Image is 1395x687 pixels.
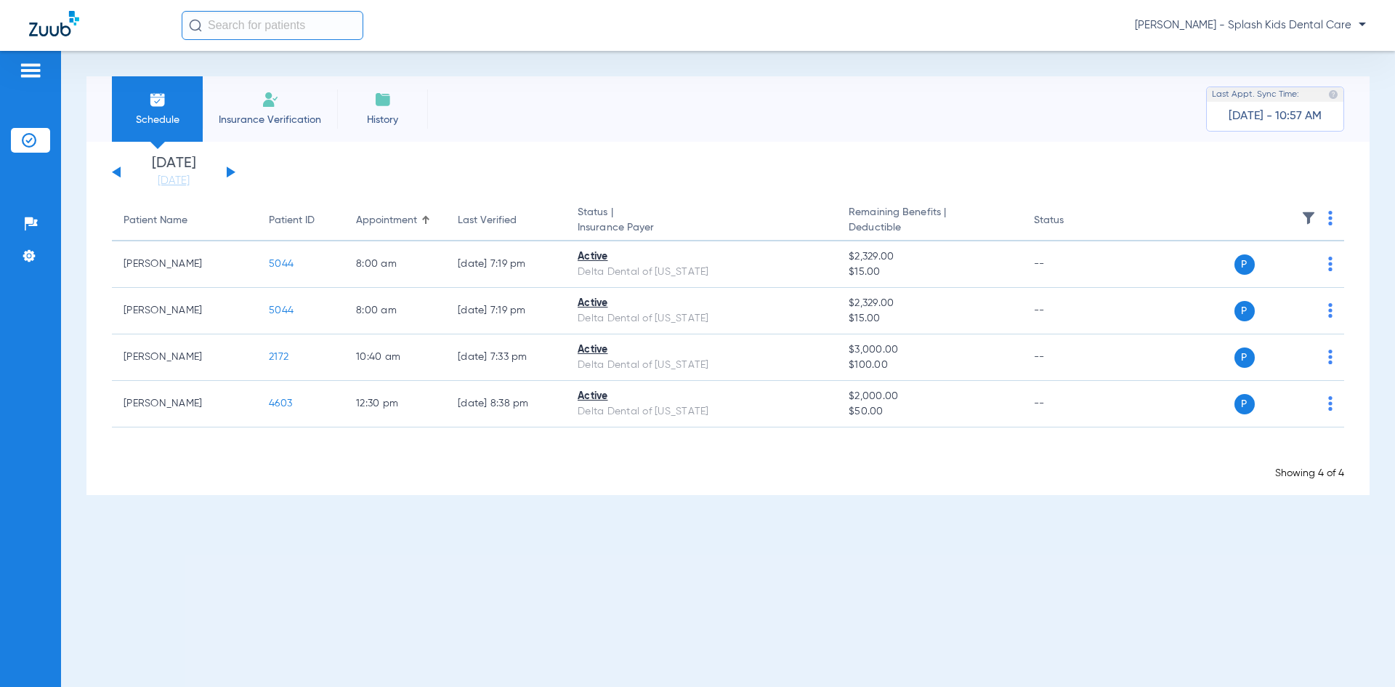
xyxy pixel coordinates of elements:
[446,288,566,334] td: [DATE] 7:19 PM
[269,259,294,269] span: 5044
[1328,89,1338,100] img: last sync help info
[112,334,257,381] td: [PERSON_NAME]
[112,241,257,288] td: [PERSON_NAME]
[130,156,217,188] li: [DATE]
[578,358,825,373] div: Delta Dental of [US_STATE]
[849,249,1010,265] span: $2,329.00
[356,213,434,228] div: Appointment
[344,288,446,334] td: 8:00 AM
[269,305,294,316] span: 5044
[1229,109,1322,124] span: [DATE] - 10:57 AM
[269,352,288,362] span: 2172
[1301,211,1316,225] img: filter.svg
[1328,303,1333,318] img: group-dot-blue.svg
[112,288,257,334] td: [PERSON_NAME]
[1022,334,1120,381] td: --
[849,404,1010,419] span: $50.00
[1022,381,1120,427] td: --
[566,201,837,241] th: Status |
[1022,241,1120,288] td: --
[182,11,363,40] input: Search for patients
[344,381,446,427] td: 12:30 PM
[1022,201,1120,241] th: Status
[578,296,825,311] div: Active
[189,19,202,32] img: Search Icon
[269,213,315,228] div: Patient ID
[1234,301,1255,321] span: P
[214,113,326,127] span: Insurance Verification
[1234,347,1255,368] span: P
[578,265,825,280] div: Delta Dental of [US_STATE]
[374,91,392,108] img: History
[458,213,517,228] div: Last Verified
[269,213,333,228] div: Patient ID
[19,62,42,79] img: hamburger-icon
[849,389,1010,404] span: $2,000.00
[446,241,566,288] td: [DATE] 7:19 PM
[29,11,79,36] img: Zuub Logo
[123,113,192,127] span: Schedule
[1212,87,1299,102] span: Last Appt. Sync Time:
[112,381,257,427] td: [PERSON_NAME]
[1328,396,1333,411] img: group-dot-blue.svg
[1275,468,1344,478] span: Showing 4 of 4
[849,220,1010,236] span: Deductible
[344,241,446,288] td: 8:00 AM
[130,174,217,188] a: [DATE]
[1322,617,1395,687] iframe: Chat Widget
[356,213,417,228] div: Appointment
[578,342,825,358] div: Active
[1328,211,1333,225] img: group-dot-blue.svg
[348,113,417,127] span: History
[578,389,825,404] div: Active
[262,91,279,108] img: Manual Insurance Verification
[1135,18,1366,33] span: [PERSON_NAME] - Splash Kids Dental Care
[849,265,1010,280] span: $15.00
[837,201,1022,241] th: Remaining Benefits |
[458,213,554,228] div: Last Verified
[578,249,825,265] div: Active
[124,213,246,228] div: Patient Name
[446,334,566,381] td: [DATE] 7:33 PM
[124,213,187,228] div: Patient Name
[149,91,166,108] img: Schedule
[578,404,825,419] div: Delta Dental of [US_STATE]
[1234,254,1255,275] span: P
[578,311,825,326] div: Delta Dental of [US_STATE]
[344,334,446,381] td: 10:40 AM
[1328,257,1333,271] img: group-dot-blue.svg
[578,220,825,236] span: Insurance Payer
[849,311,1010,326] span: $15.00
[1234,394,1255,414] span: P
[1328,350,1333,364] img: group-dot-blue.svg
[269,398,292,409] span: 4603
[849,342,1010,358] span: $3,000.00
[849,358,1010,373] span: $100.00
[849,296,1010,311] span: $2,329.00
[1022,288,1120,334] td: --
[446,381,566,427] td: [DATE] 8:38 PM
